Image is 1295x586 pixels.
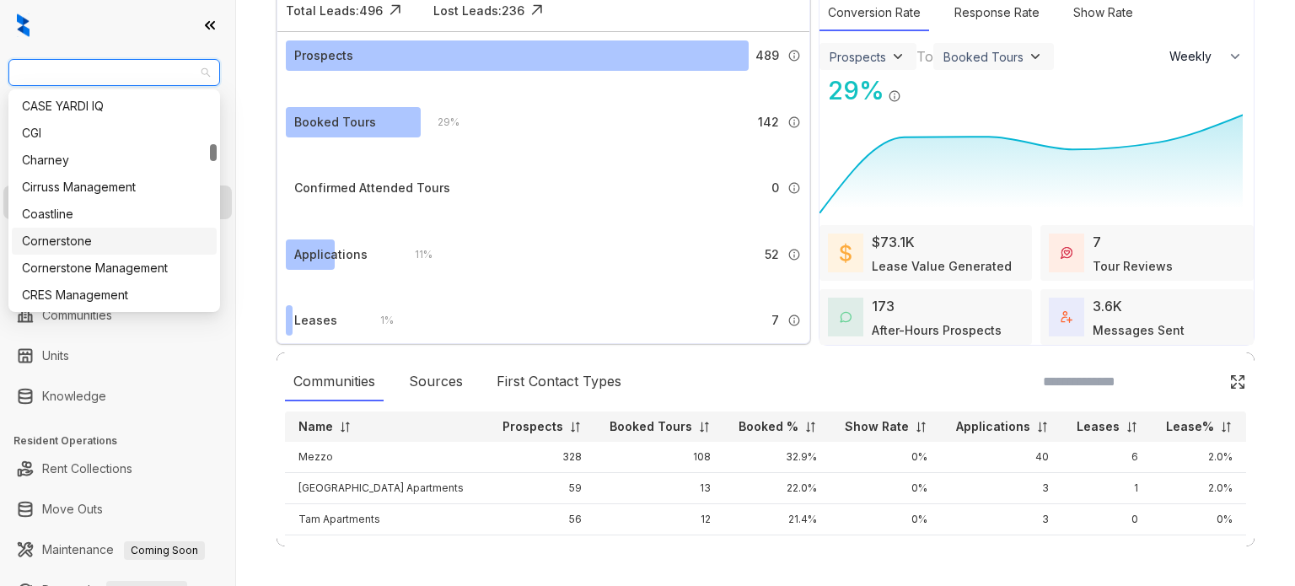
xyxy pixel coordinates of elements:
p: Booked % [739,418,798,435]
li: Maintenance [3,533,232,567]
p: Show Rate [845,418,909,435]
p: Name [298,418,333,435]
div: To [916,46,933,67]
img: Click Icon [901,74,927,99]
td: [GEOGRAPHIC_DATA] Apartments [285,473,487,504]
div: Total Leads: 496 [286,2,383,19]
div: Charney [22,151,207,169]
td: 22.0% [724,473,830,504]
td: 8 [595,535,724,567]
span: 52 [765,245,779,264]
div: Sources [400,363,471,401]
img: sorting [804,421,817,433]
span: 489 [755,46,779,65]
img: Info [787,248,801,261]
span: Weekly [1169,48,1221,65]
td: 108 [595,442,724,473]
div: 173 [872,296,895,316]
td: 40 [941,442,1061,473]
span: AMG [19,60,210,85]
td: Napoli Apartments [285,535,487,567]
img: SearchIcon [1194,374,1208,389]
li: Units [3,339,232,373]
span: 0 [771,179,779,197]
td: 1 [1062,473,1152,504]
td: 56 [487,504,594,535]
img: TotalFum [1061,311,1072,323]
img: Info [787,116,801,129]
p: Lease% [1166,418,1214,435]
td: 32.9% [724,442,830,473]
td: Mezzo [285,442,487,473]
li: Collections [3,226,232,260]
div: Lease Value Generated [872,257,1012,275]
td: 12 [595,504,724,535]
img: logo [17,13,30,37]
div: Charney [12,147,217,174]
div: 7 [1093,232,1101,252]
td: 21.4% [724,504,830,535]
img: sorting [569,421,582,433]
img: LeaseValue [840,243,852,263]
img: sorting [339,421,352,433]
td: 0 [1062,504,1152,535]
td: 3 [941,473,1061,504]
p: Booked Tours [610,418,692,435]
span: Coming Soon [124,541,205,560]
a: Knowledge [42,379,106,413]
div: CGI [22,124,207,142]
td: 29 [487,535,594,567]
li: Communities [3,298,232,332]
td: 0% [830,442,941,473]
img: sorting [1126,421,1138,433]
td: 6 [1062,442,1152,473]
div: 11 % [398,245,433,264]
img: AfterHoursConversations [840,311,852,324]
img: ViewFilterArrow [889,48,906,65]
div: CRES Management [22,286,207,304]
div: Cirruss Management [22,178,207,196]
td: 27.6% [724,535,830,567]
img: sorting [1036,421,1049,433]
td: 13 [595,473,724,504]
button: Weekly [1159,41,1254,72]
td: 2.0% [1152,442,1246,473]
span: 142 [758,113,779,132]
div: CASE YARDI IQ [12,93,217,120]
li: Rent Collections [3,452,232,486]
p: Applications [956,418,1030,435]
a: Rent Collections [42,452,132,486]
img: sorting [915,421,927,433]
p: Leases [1077,418,1120,435]
td: 0% [1152,535,1246,567]
div: CRES Management [12,282,217,309]
td: 0% [1152,504,1246,535]
div: 1 % [363,311,394,330]
li: Leasing [3,185,232,219]
img: sorting [1220,421,1233,433]
div: Messages Sent [1093,321,1185,339]
div: Cornerstone Management [22,259,207,277]
div: Cirruss Management [12,174,217,201]
div: Applications [294,245,368,264]
div: Cornerstone Management [12,255,217,282]
div: Prospects [830,50,886,64]
div: Communities [285,363,384,401]
img: TourReviews [1061,247,1072,259]
div: Leases [294,311,337,330]
img: Info [888,89,901,103]
div: 29 % [819,72,884,110]
div: CGI [12,120,217,147]
div: Booked Tours [943,50,1024,64]
img: Info [787,181,801,195]
p: Prospects [502,418,563,435]
a: Move Outs [42,492,103,526]
div: 3.6K [1093,296,1122,316]
div: First Contact Types [488,363,630,401]
li: Leads [3,113,232,147]
span: 7 [771,311,779,330]
td: 59 [487,473,594,504]
td: 3 [941,504,1061,535]
div: Coastline [22,205,207,223]
img: Info [787,314,801,327]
